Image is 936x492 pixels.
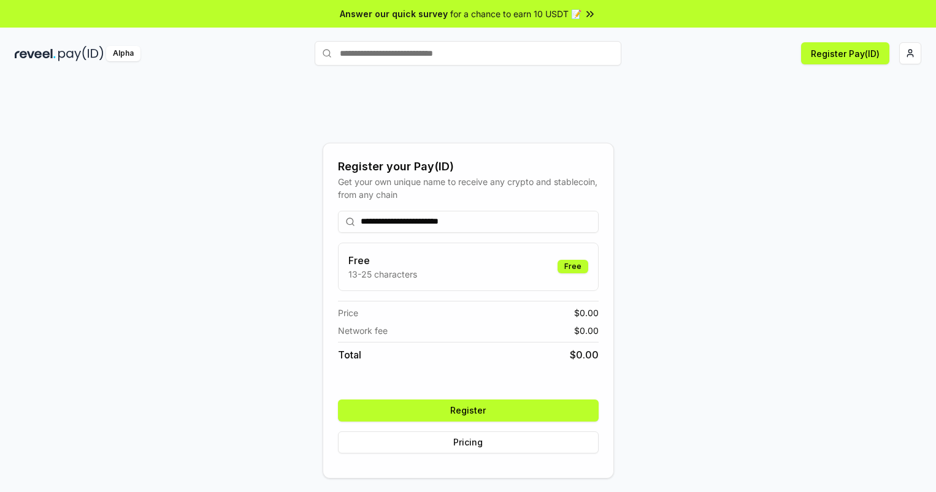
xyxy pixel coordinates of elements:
[348,268,417,281] p: 13-25 characters
[338,431,599,453] button: Pricing
[338,306,358,319] span: Price
[570,347,599,362] span: $ 0.00
[348,253,417,268] h3: Free
[338,175,599,201] div: Get your own unique name to receive any crypto and stablecoin, from any chain
[558,260,588,273] div: Free
[801,42,889,64] button: Register Pay(ID)
[338,399,599,422] button: Register
[574,306,599,319] span: $ 0.00
[338,158,599,175] div: Register your Pay(ID)
[338,324,388,337] span: Network fee
[340,7,448,20] span: Answer our quick survey
[106,46,140,61] div: Alpha
[450,7,581,20] span: for a chance to earn 10 USDT 📝
[15,46,56,61] img: reveel_dark
[58,46,104,61] img: pay_id
[574,324,599,337] span: $ 0.00
[338,347,361,362] span: Total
